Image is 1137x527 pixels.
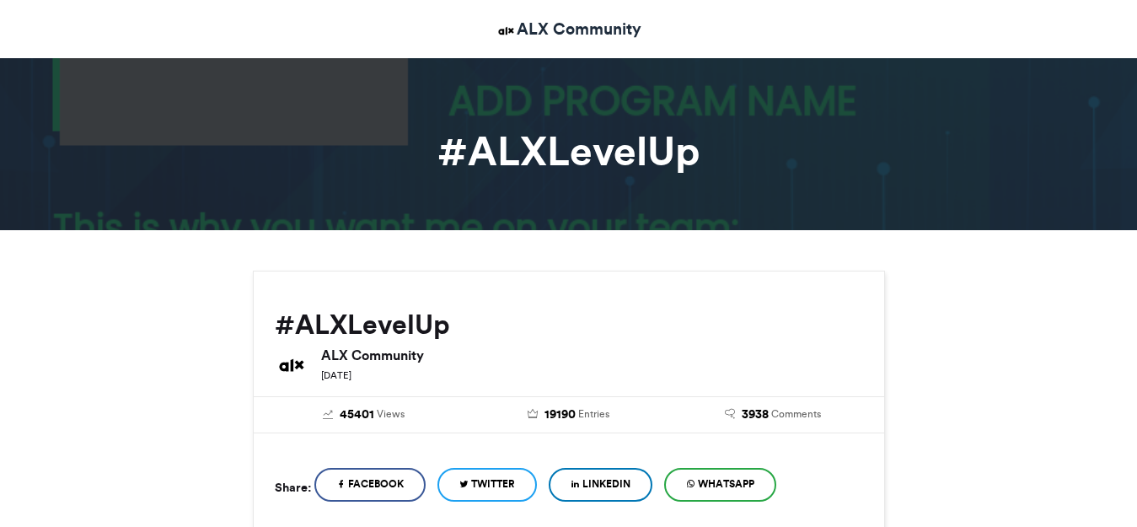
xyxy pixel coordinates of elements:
a: Twitter [437,468,537,502]
img: ALX Community [275,348,308,382]
span: WhatsApp [698,476,754,492]
span: Facebook [348,476,404,492]
span: 19190 [544,406,576,424]
a: Facebook [314,468,426,502]
span: 45401 [340,406,374,424]
a: 19190 Entries [479,406,658,424]
span: 3938 [742,406,769,424]
a: WhatsApp [664,468,776,502]
h5: Share: [275,476,311,498]
span: Comments [771,406,821,422]
a: ALX Community [496,17,641,41]
h6: ALX Community [321,348,863,362]
span: LinkedIn [582,476,630,492]
a: LinkedIn [549,468,652,502]
img: ALX Community [496,20,517,41]
span: Entries [578,406,609,422]
span: Views [377,406,405,422]
span: Twitter [471,476,515,492]
h1: #ALXLevelUp [101,131,1037,171]
h2: #ALXLevelUp [275,309,863,340]
small: [DATE] [321,369,351,381]
a: 45401 Views [275,406,454,424]
a: 3938 Comments [684,406,863,424]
